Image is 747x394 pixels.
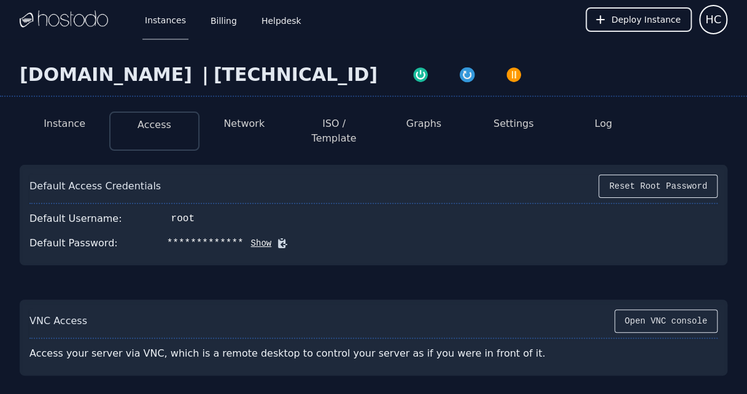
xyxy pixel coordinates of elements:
button: Instance [44,116,85,131]
button: User menu [699,5,727,34]
button: Reset Root Password [598,175,718,198]
button: Log [595,116,613,131]
div: root [171,211,195,226]
button: Settings [493,116,534,131]
div: Default Access Credentials [29,179,161,194]
button: Open VNC console [614,309,718,333]
button: Show [244,237,272,249]
div: [DOMAIN_NAME] [20,64,197,86]
button: Access [137,118,171,132]
button: Restart [444,64,490,83]
div: [TECHNICAL_ID] [214,64,377,86]
div: | [197,64,214,86]
div: Access your server via VNC, which is a remote desktop to control your server as if you were in fr... [29,341,579,366]
button: Power On [397,64,444,83]
span: Deploy Instance [611,13,681,26]
button: ISO / Template [299,116,369,146]
img: Logo [20,10,108,29]
button: Graphs [406,116,441,131]
button: Network [223,116,265,131]
img: Power On [412,66,429,83]
div: Default Password: [29,236,118,251]
button: Power Off [490,64,537,83]
div: Default Username: [29,211,122,226]
img: Power Off [505,66,522,83]
span: HC [705,11,721,28]
button: Deploy Instance [586,7,692,32]
img: Restart [459,66,476,83]
div: VNC Access [29,314,87,328]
